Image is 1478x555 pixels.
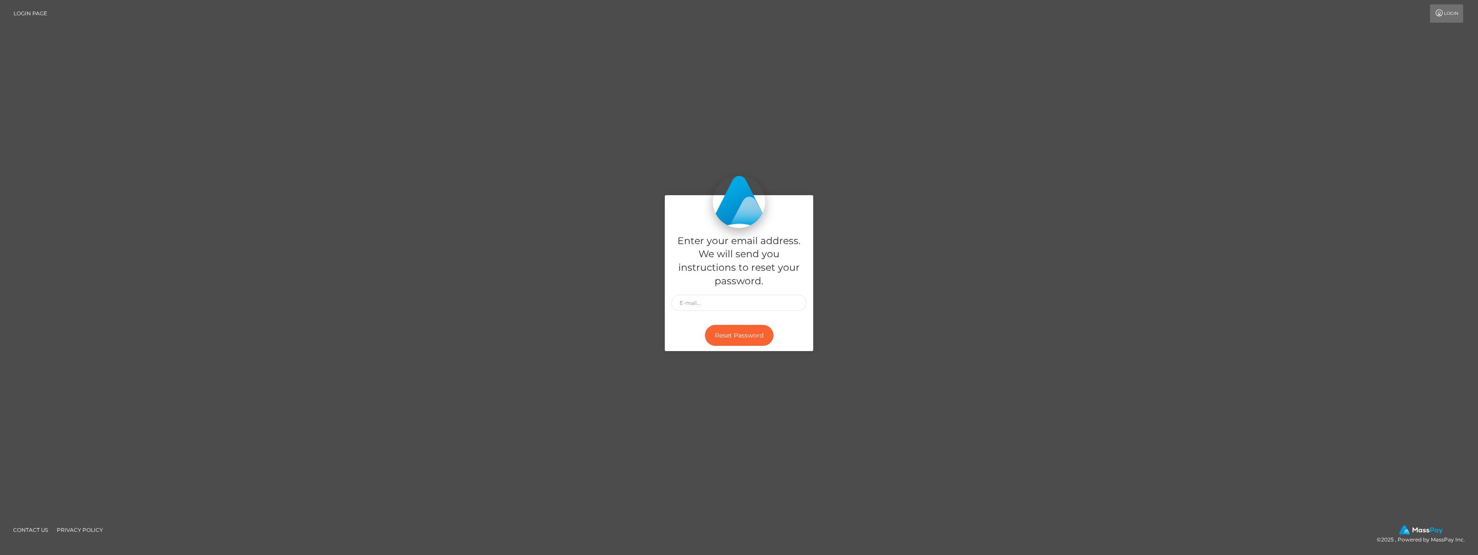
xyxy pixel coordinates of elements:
div: © 2025 , Powered by MassPay Inc. [1377,525,1471,545]
a: Login Page [14,4,47,23]
a: Login [1430,4,1463,23]
img: MassPay [1399,525,1443,535]
img: MassPay Login [713,176,765,228]
button: Reset Password [705,325,773,346]
h5: Enter your email address. We will send you instructions to reset your password. [671,234,807,288]
a: Contact Us [10,523,52,537]
a: Privacy Policy [53,523,107,537]
input: E-mail... [671,295,807,311]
